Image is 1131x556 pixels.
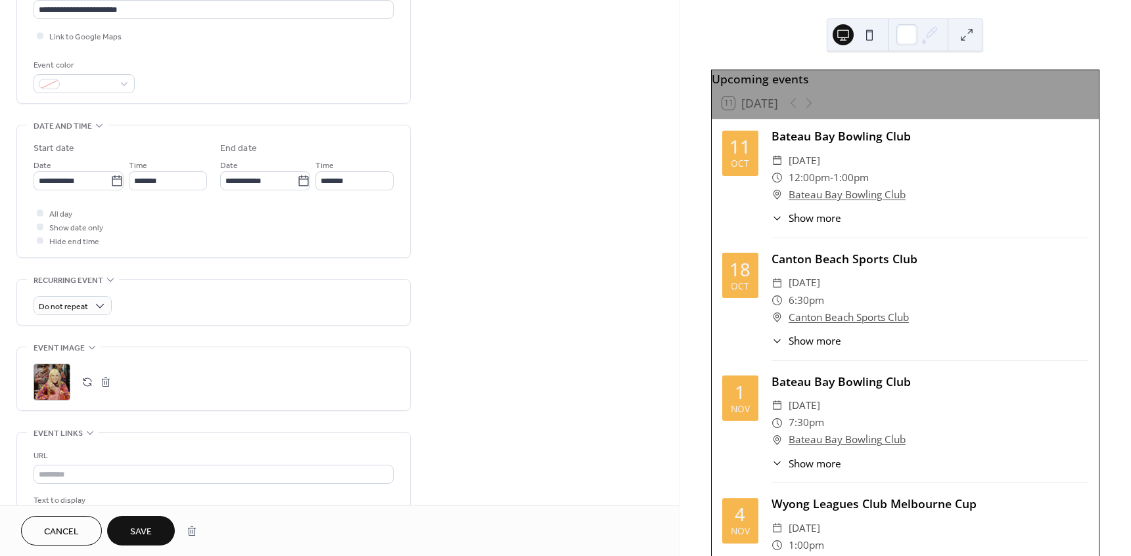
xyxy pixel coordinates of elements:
[129,159,147,173] span: Time
[34,58,132,72] div: Event color
[772,250,1088,267] div: Canton Beach Sports Club
[49,30,122,44] span: Link to Google Maps
[772,333,783,349] div: ​
[735,383,745,402] div: 1
[34,364,70,400] div: ;
[220,159,238,173] span: Date
[731,159,749,168] div: Oct
[830,169,833,186] span: -
[789,397,820,414] span: [DATE]
[39,299,88,314] span: Do not repeat
[789,292,824,309] span: 6:30pm
[772,520,783,537] div: ​
[315,159,334,173] span: Time
[130,525,152,539] span: Save
[107,516,175,545] button: Save
[772,127,1088,144] div: Bateau Bay Bowling Club
[220,142,257,156] div: End date
[731,526,750,536] div: Nov
[789,520,820,537] span: [DATE]
[772,495,1088,512] div: Wyong Leagues Club Melbourne Cup
[34,119,92,133] span: Date and time
[772,537,783,554] div: ​
[772,373,1088,390] div: Bateau Bay Bowling Club
[789,309,909,326] a: Canton Beach Sports Club
[44,525,79,539] span: Cancel
[34,159,51,173] span: Date
[789,456,841,471] span: Show more
[735,505,745,524] div: 4
[34,494,391,507] div: Text to display
[772,456,783,471] div: ​
[731,282,749,291] div: Oct
[49,235,99,249] span: Hide end time
[34,341,85,355] span: Event image
[772,333,841,349] button: ​Show more
[772,431,783,448] div: ​
[772,211,841,226] button: ​Show more
[772,309,783,326] div: ​
[772,456,841,471] button: ​Show more
[772,397,783,414] div: ​
[789,414,824,431] span: 7:30pm
[772,169,783,186] div: ​
[789,537,824,554] span: 1:00pm
[21,516,102,545] button: Cancel
[731,404,750,414] div: Nov
[34,142,74,156] div: Start date
[789,169,830,186] span: 12:00pm
[789,211,841,226] span: Show more
[833,169,869,186] span: 1:00pm
[789,186,906,203] a: Bateau Bay Bowling Club
[49,207,72,221] span: All day
[789,152,820,169] span: [DATE]
[772,211,783,226] div: ​
[772,292,783,309] div: ​
[729,261,750,279] div: 18
[789,333,841,349] span: Show more
[789,431,906,448] a: Bateau Bay Bowling Club
[772,274,783,291] div: ​
[49,221,103,235] span: Show date only
[34,427,83,440] span: Event links
[34,274,103,288] span: Recurring event
[772,414,783,431] div: ​
[34,449,391,463] div: URL
[772,152,783,169] div: ​
[712,70,1099,87] div: Upcoming events
[789,274,820,291] span: [DATE]
[772,186,783,203] div: ​
[729,138,750,156] div: 11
